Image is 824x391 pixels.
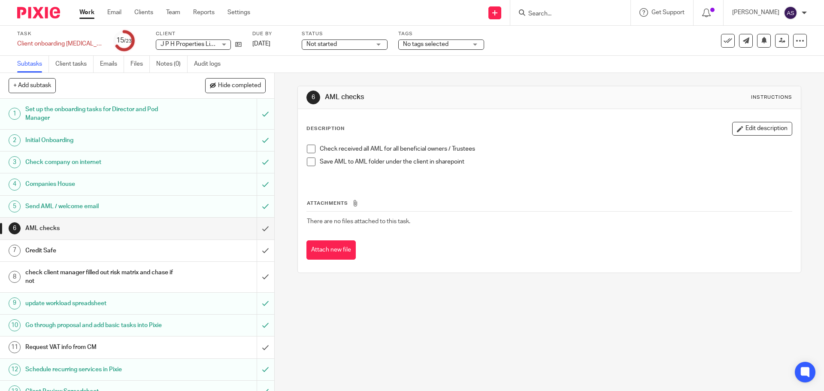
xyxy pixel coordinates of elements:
[17,30,103,37] label: Task
[25,222,174,235] h1: AML checks
[17,39,103,48] div: Client onboarding retainer - Adele
[9,341,21,353] div: 11
[9,108,21,120] div: 1
[25,244,174,257] h1: Credit Safe
[166,8,180,17] a: Team
[9,319,21,331] div: 10
[9,297,21,309] div: 9
[732,8,779,17] p: [PERSON_NAME]
[325,93,568,102] h1: AML checks
[25,266,174,288] h1: check client manager filled out risk matrix and chase if not
[17,7,60,18] img: Pixie
[100,56,124,73] a: Emails
[194,56,227,73] a: Audit logs
[55,56,94,73] a: Client tasks
[25,319,174,332] h1: Go through proposal and add basic tasks into Pixie
[161,41,226,47] span: J P H Properties Limited
[107,8,121,17] a: Email
[227,8,250,17] a: Settings
[17,39,103,48] div: Client onboarding [MEDICAL_DATA] - [PERSON_NAME]
[302,30,388,37] label: Status
[751,94,792,101] div: Instructions
[9,364,21,376] div: 12
[205,78,266,93] button: Hide completed
[252,41,270,47] span: [DATE]
[732,122,792,136] button: Edit description
[9,156,21,168] div: 3
[218,82,261,89] span: Hide completed
[9,222,21,234] div: 6
[9,78,56,93] button: + Add subtask
[9,179,21,191] div: 4
[25,103,174,125] h1: Set up the onboarding tasks for Director and Pod Manager
[17,56,49,73] a: Subtasks
[25,134,174,147] h1: Initial Onboarding
[651,9,685,15] span: Get Support
[9,134,21,146] div: 2
[398,30,484,37] label: Tags
[116,36,132,45] div: 15
[403,41,448,47] span: No tags selected
[134,8,153,17] a: Clients
[25,156,174,169] h1: Check company on internet
[156,30,242,37] label: Client
[784,6,797,20] img: svg%3E
[320,145,791,153] p: Check received all AML for all beneficial owners / Trustees
[25,363,174,376] h1: Schedule recurring services in Pixie
[307,218,410,224] span: There are no files attached to this task.
[25,341,174,354] h1: Request VAT info from CM
[9,245,21,257] div: 7
[25,200,174,213] h1: Send AML / welcome email
[9,271,21,283] div: 8
[124,39,132,43] small: /23
[9,200,21,212] div: 5
[307,201,348,206] span: Attachments
[25,178,174,191] h1: Companies House
[306,240,356,260] button: Attach new file
[193,8,215,17] a: Reports
[306,41,337,47] span: Not started
[252,30,291,37] label: Due by
[527,10,605,18] input: Search
[306,125,345,132] p: Description
[306,91,320,104] div: 6
[130,56,150,73] a: Files
[320,158,791,166] p: Save AML to AML folder under the client in sharepoint
[156,56,188,73] a: Notes (0)
[25,297,174,310] h1: update workload spreadsheet
[79,8,94,17] a: Work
